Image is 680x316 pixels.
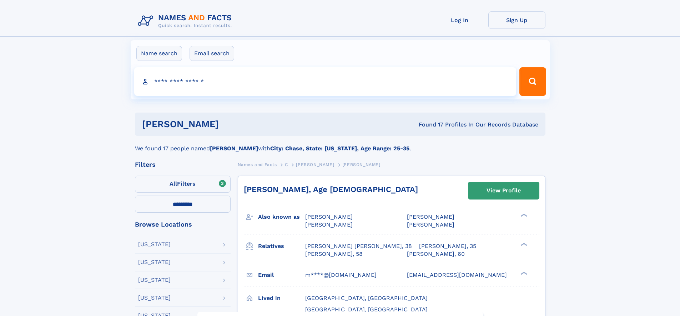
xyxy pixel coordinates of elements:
[342,162,381,167] span: [PERSON_NAME]
[138,277,171,283] div: [US_STATE]
[138,295,171,301] div: [US_STATE]
[487,182,521,199] div: View Profile
[135,221,231,228] div: Browse Locations
[258,240,305,252] h3: Relatives
[305,213,353,220] span: [PERSON_NAME]
[431,11,488,29] a: Log In
[142,120,319,129] h1: [PERSON_NAME]
[296,162,334,167] span: [PERSON_NAME]
[135,176,231,193] label: Filters
[305,221,353,228] span: [PERSON_NAME]
[244,185,418,194] a: [PERSON_NAME], Age [DEMOGRAPHIC_DATA]
[134,67,517,96] input: search input
[305,295,428,301] span: [GEOGRAPHIC_DATA], [GEOGRAPHIC_DATA]
[135,161,231,168] div: Filters
[136,46,182,61] label: Name search
[135,136,545,153] div: We found 17 people named with .
[170,180,177,187] span: All
[285,160,288,169] a: C
[138,259,171,265] div: [US_STATE]
[488,11,545,29] a: Sign Up
[258,211,305,223] h3: Also known as
[190,46,234,61] label: Email search
[238,160,277,169] a: Names and Facts
[519,242,528,247] div: ❯
[135,11,238,31] img: Logo Names and Facts
[270,145,409,152] b: City: Chase, State: [US_STATE], Age Range: 25-35
[305,250,363,258] a: [PERSON_NAME], 58
[519,67,546,96] button: Search Button
[258,269,305,281] h3: Email
[407,213,454,220] span: [PERSON_NAME]
[305,306,428,313] span: [GEOGRAPHIC_DATA], [GEOGRAPHIC_DATA]
[258,292,305,304] h3: Lived in
[519,271,528,275] div: ❯
[407,271,507,278] span: [EMAIL_ADDRESS][DOMAIN_NAME]
[210,145,258,152] b: [PERSON_NAME]
[419,242,476,250] a: [PERSON_NAME], 35
[468,182,539,199] a: View Profile
[285,162,288,167] span: C
[519,213,528,218] div: ❯
[138,242,171,247] div: [US_STATE]
[319,121,538,129] div: Found 17 Profiles In Our Records Database
[407,221,454,228] span: [PERSON_NAME]
[296,160,334,169] a: [PERSON_NAME]
[407,250,465,258] a: [PERSON_NAME], 60
[305,242,412,250] a: [PERSON_NAME] [PERSON_NAME], 38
